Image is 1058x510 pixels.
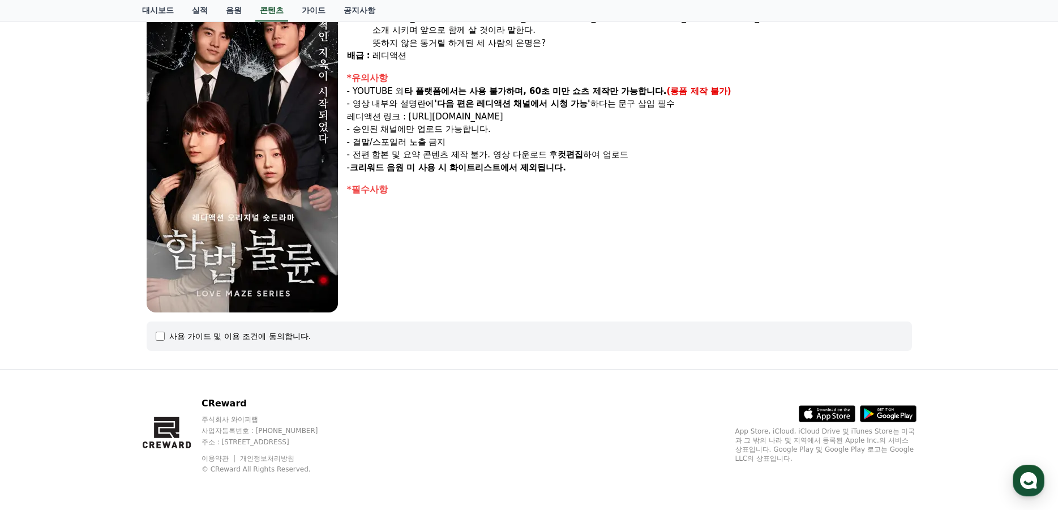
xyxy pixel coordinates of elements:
[202,438,340,447] p: 주소 : [STREET_ADDRESS]
[347,49,370,62] div: 배급 :
[347,148,912,161] p: - 전편 합본 및 요약 콘텐츠 제작 불가. 영상 다운로드 후 하여 업로드
[202,415,340,424] p: 주식회사 와이피랩
[146,359,217,387] a: 설정
[347,110,912,123] p: 레디액션 링크 : [URL][DOMAIN_NAME]
[75,359,146,387] a: 대화
[667,86,731,96] strong: (롱폼 제작 불가)
[175,376,189,385] span: 설정
[104,376,117,385] span: 대화
[347,123,912,136] p: - 승인된 채널에만 업로드 가능합니다.
[36,376,42,385] span: 홈
[350,162,566,173] strong: 크리워드 음원 미 사용 시 화이트리스트에서 제외됩니다.
[372,24,912,37] div: 소개 시키며 앞으로 함께 살 것이라 말한다.
[202,426,340,435] p: 사업자등록번호 : [PHONE_NUMBER]
[169,331,311,342] div: 사용 가이드 및 이용 조건에 동의합니다.
[347,183,912,196] div: *필수사항
[202,465,340,474] p: © CReward All Rights Reserved.
[240,455,294,462] a: 개인정보처리방침
[404,86,667,96] strong: 타 플랫폼에서는 사용 불가하며, 60초 미만 쇼츠 제작만 가능합니다.
[434,98,590,109] strong: '다음 편은 레디액션 채널에서 시청 가능'
[347,85,912,98] p: - YOUTUBE 외
[202,455,237,462] a: 이용약관
[372,49,912,62] div: 레디액션
[347,97,912,110] p: - 영상 내부와 설명란에 하다는 문구 삽입 필수
[347,71,912,85] div: *유의사항
[372,37,912,50] div: 뜻하지 않은 동거릴 하게된 세 사람의 운명은?
[202,397,340,410] p: CReward
[347,136,912,149] p: - 결말/스포일러 노출 금지
[347,161,912,174] p: -
[3,359,75,387] a: 홈
[735,427,916,463] p: App Store, iCloud, iCloud Drive 및 iTunes Store는 미국과 그 밖의 나라 및 지역에서 등록된 Apple Inc.의 서비스 상표입니다. Goo...
[558,149,583,160] strong: 컷편집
